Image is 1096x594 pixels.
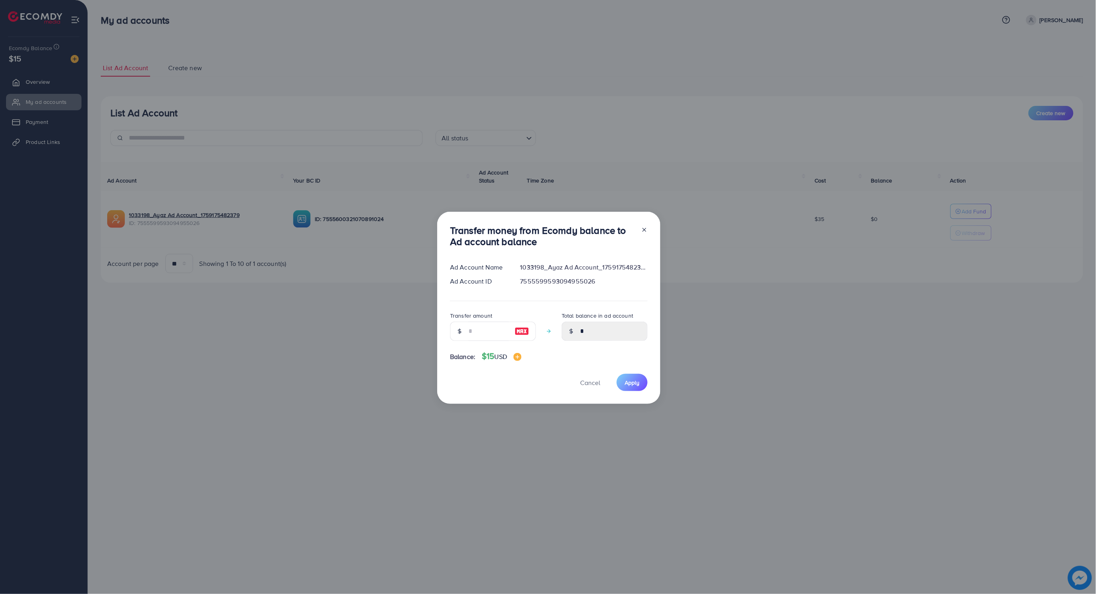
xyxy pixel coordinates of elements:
[482,351,522,361] h4: $15
[570,374,610,391] button: Cancel
[450,312,492,320] label: Transfer amount
[514,263,654,272] div: 1033198_Ayaz Ad Account_1759175482379
[495,352,507,361] span: USD
[514,277,654,286] div: 7555599593094955026
[444,277,514,286] div: Ad Account ID
[444,263,514,272] div: Ad Account Name
[580,378,600,387] span: Cancel
[513,353,522,361] img: image
[562,312,633,320] label: Total balance in ad account
[617,374,648,391] button: Apply
[625,379,640,387] span: Apply
[450,352,475,361] span: Balance:
[515,326,529,336] img: image
[450,225,635,248] h3: Transfer money from Ecomdy balance to Ad account balance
